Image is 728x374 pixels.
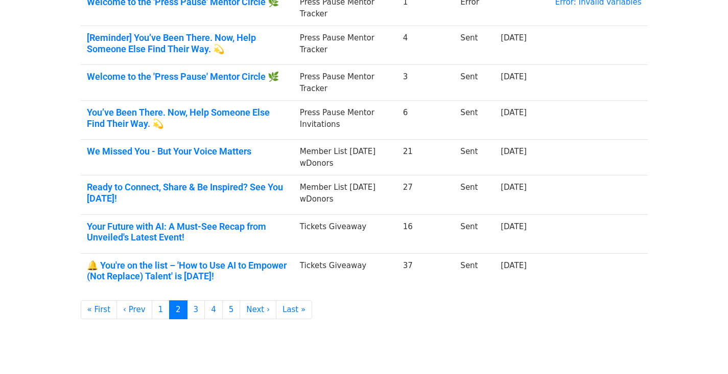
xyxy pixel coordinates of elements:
[87,71,288,82] a: Welcome to the 'Press Pause' Mentor Circle 🌿
[454,26,495,65] td: Sent
[276,300,312,319] a: Last »
[454,101,495,140] td: Sent
[204,300,223,319] a: 4
[87,107,288,129] a: You’ve Been There. Now, Help Someone Else Find Their Way. 💫
[116,300,152,319] a: ‹ Prev
[454,214,495,253] td: Sent
[397,101,455,140] td: 6
[87,146,288,157] a: We Missed You - But Your Voice Matters
[87,221,288,243] a: Your Future with AI: A Must-See Recap from Unveiled's Latest Event!
[397,175,455,214] td: 27
[169,300,187,319] a: 2
[501,72,527,81] a: [DATE]
[501,222,527,231] a: [DATE]
[454,65,495,101] td: Sent
[501,183,527,192] a: [DATE]
[81,300,118,319] a: « First
[222,300,241,319] a: 5
[294,140,397,175] td: Member List [DATE] wDonors
[87,32,288,54] a: [Reminder] You’ve Been There. Now, Help Someone Else Find Their Way. 💫
[240,300,276,319] a: Next ›
[294,175,397,214] td: Member List [DATE] wDonors
[397,140,455,175] td: 21
[294,214,397,253] td: Tickets Giveaway
[501,33,527,42] a: [DATE]
[294,101,397,140] td: Press Pause Mentor Invitations
[501,108,527,117] a: [DATE]
[397,65,455,101] td: 3
[454,175,495,214] td: Sent
[152,300,170,319] a: 1
[397,214,455,253] td: 16
[397,253,455,292] td: 37
[501,261,527,270] a: [DATE]
[397,26,455,65] td: 4
[677,325,728,374] iframe: Chat Widget
[294,65,397,101] td: Press Pause Mentor Tracker
[87,260,288,282] a: 🔔 You're on the list – 'How to Use AI to Empower (Not Replace) Talent' is [DATE]!
[87,182,288,204] a: Ready to Connect, Share & Be Inspired? See You [DATE]!
[501,147,527,156] a: [DATE]
[294,26,397,65] td: Press Pause Mentor Tracker
[454,253,495,292] td: Sent
[187,300,205,319] a: 3
[454,140,495,175] td: Sent
[294,253,397,292] td: Tickets Giveaway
